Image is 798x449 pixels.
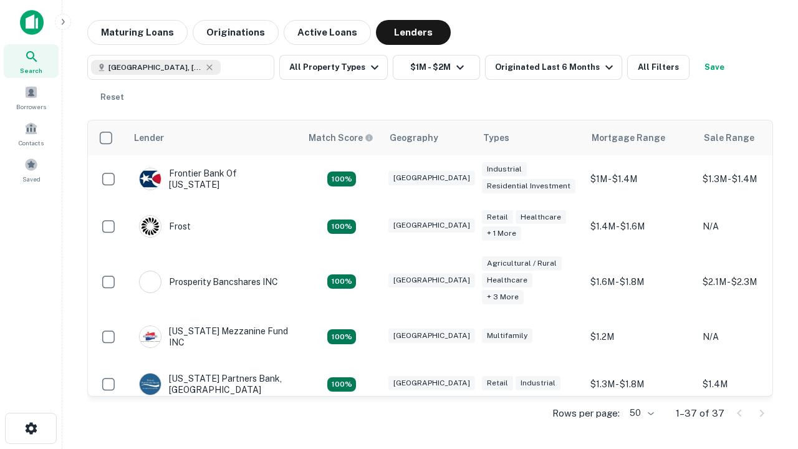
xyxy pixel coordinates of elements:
[482,376,513,390] div: Retail
[134,130,164,145] div: Lender
[584,155,696,203] td: $1M - $1.4M
[382,120,476,155] th: Geography
[695,55,734,80] button: Save your search to get updates of matches that match your search criteria.
[627,55,690,80] button: All Filters
[584,120,696,155] th: Mortgage Range
[139,271,278,293] div: Prosperity Bancshares INC
[108,62,202,73] span: [GEOGRAPHIC_DATA], [GEOGRAPHIC_DATA], [GEOGRAPHIC_DATA]
[92,85,132,110] button: Reset
[327,377,356,392] div: Matching Properties: 4, hasApolloMatch: undefined
[16,102,46,112] span: Borrowers
[482,162,527,176] div: Industrial
[388,273,475,287] div: [GEOGRAPHIC_DATA]
[140,168,161,190] img: picture
[482,210,513,224] div: Retail
[516,210,566,224] div: Healthcare
[592,130,665,145] div: Mortgage Range
[127,120,301,155] th: Lender
[482,256,562,271] div: Agricultural / Rural
[140,271,161,292] img: picture
[327,329,356,344] div: Matching Properties: 5, hasApolloMatch: undefined
[140,374,161,395] img: picture
[584,313,696,360] td: $1.2M
[483,130,509,145] div: Types
[139,326,289,348] div: [US_STATE] Mezzanine Fund INC
[327,220,356,234] div: Matching Properties: 4, hasApolloMatch: undefined
[139,168,289,190] div: Frontier Bank Of [US_STATE]
[485,55,622,80] button: Originated Last 6 Months
[4,44,59,78] a: Search
[495,60,617,75] div: Originated Last 6 Months
[140,326,161,347] img: picture
[309,131,371,145] h6: Match Score
[20,10,44,35] img: capitalize-icon.png
[388,171,475,185] div: [GEOGRAPHIC_DATA]
[584,360,696,408] td: $1.3M - $1.8M
[390,130,438,145] div: Geography
[482,226,521,241] div: + 1 more
[376,20,451,45] button: Lenders
[584,203,696,250] td: $1.4M - $1.6M
[140,216,161,237] img: picture
[4,117,59,150] a: Contacts
[516,376,560,390] div: Industrial
[327,274,356,289] div: Matching Properties: 6, hasApolloMatch: undefined
[87,20,188,45] button: Maturing Loans
[22,174,41,184] span: Saved
[327,171,356,186] div: Matching Properties: 4, hasApolloMatch: undefined
[20,65,42,75] span: Search
[482,179,575,193] div: Residential Investment
[19,138,44,148] span: Contacts
[284,20,371,45] button: Active Loans
[482,290,524,304] div: + 3 more
[704,130,754,145] div: Sale Range
[736,349,798,409] iframe: Chat Widget
[139,373,289,395] div: [US_STATE] Partners Bank, [GEOGRAPHIC_DATA]
[625,404,656,422] div: 50
[552,406,620,421] p: Rows per page:
[139,215,191,238] div: Frost
[388,376,475,390] div: [GEOGRAPHIC_DATA]
[393,55,480,80] button: $1M - $2M
[4,153,59,186] a: Saved
[482,273,532,287] div: Healthcare
[279,55,388,80] button: All Property Types
[301,120,382,155] th: Capitalize uses an advanced AI algorithm to match your search with the best lender. The match sco...
[388,218,475,233] div: [GEOGRAPHIC_DATA]
[4,80,59,114] a: Borrowers
[388,329,475,343] div: [GEOGRAPHIC_DATA]
[482,329,532,343] div: Multifamily
[476,120,584,155] th: Types
[193,20,279,45] button: Originations
[676,406,724,421] p: 1–37 of 37
[309,131,373,145] div: Capitalize uses an advanced AI algorithm to match your search with the best lender. The match sco...
[584,250,696,313] td: $1.6M - $1.8M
